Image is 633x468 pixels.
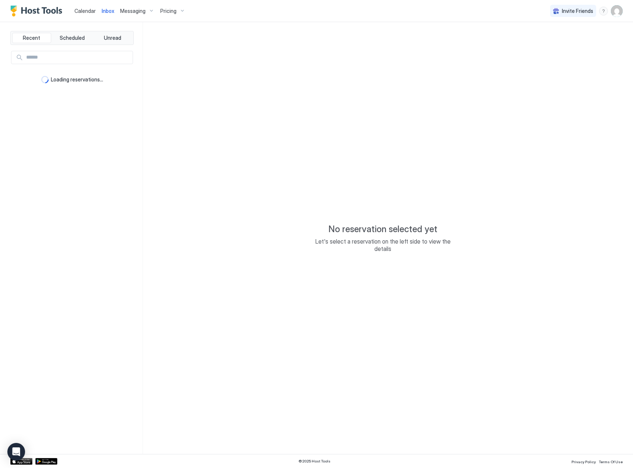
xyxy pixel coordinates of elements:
[298,459,331,464] span: © 2025 Host Tools
[35,458,57,465] a: Google Play Store
[599,460,623,464] span: Terms Of Use
[51,76,103,83] span: Loading reservations...
[102,8,114,14] span: Inbox
[120,8,146,14] span: Messaging
[599,7,608,15] div: menu
[10,6,66,17] a: Host Tools Logo
[104,35,121,41] span: Unread
[60,35,85,41] span: Scheduled
[328,224,437,235] span: No reservation selected yet
[74,7,96,15] a: Calendar
[12,33,51,43] button: Recent
[599,457,623,465] a: Terms Of Use
[23,35,40,41] span: Recent
[41,76,49,83] div: loading
[309,238,457,252] span: Let's select a reservation on the left side to view the details
[611,5,623,17] div: User profile
[23,51,133,64] input: Input Field
[7,443,25,461] div: Open Intercom Messenger
[562,8,593,14] span: Invite Friends
[102,7,114,15] a: Inbox
[74,8,96,14] span: Calendar
[10,31,134,45] div: tab-group
[571,457,596,465] a: Privacy Policy
[53,33,92,43] button: Scheduled
[160,8,176,14] span: Pricing
[571,460,596,464] span: Privacy Policy
[10,458,32,465] a: App Store
[93,33,132,43] button: Unread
